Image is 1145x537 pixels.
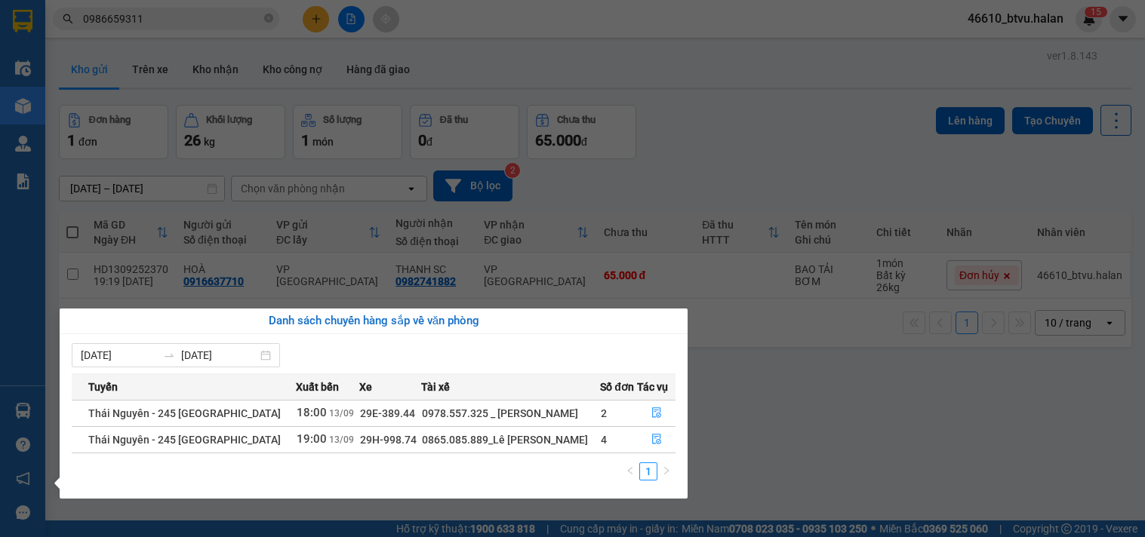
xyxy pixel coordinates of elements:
[651,407,662,419] span: file-done
[626,466,635,475] span: left
[421,379,450,395] span: Tài xế
[329,408,354,419] span: 13/09
[88,407,281,419] span: Thái Nguyên - 245 [GEOGRAPHIC_DATA]
[181,347,257,364] input: Đến ngày
[297,432,327,446] span: 19:00
[639,462,657,480] li: 1
[88,434,281,446] span: Thái Nguyên - 245 [GEOGRAPHIC_DATA]
[621,462,639,480] li: Previous Page
[297,406,327,419] span: 18:00
[359,379,372,395] span: Xe
[621,462,639,480] button: left
[651,434,662,446] span: file-done
[422,431,599,448] div: 0865.085.889_Lê [PERSON_NAME]
[657,462,676,480] li: Next Page
[638,428,675,452] button: file-done
[329,434,354,445] span: 13/09
[601,434,607,446] span: 4
[81,347,157,364] input: Từ ngày
[601,407,607,419] span: 2
[360,434,417,446] span: 29H-998.74
[296,379,339,395] span: Xuất bến
[662,466,671,475] span: right
[657,462,676,480] button: right
[640,463,657,480] a: 1
[637,379,668,395] span: Tác vụ
[88,379,118,395] span: Tuyến
[422,405,599,422] div: 0978.557.325 _ [PERSON_NAME]
[72,312,676,330] div: Danh sách chuyến hàng sắp về văn phòng
[638,401,675,425] button: file-done
[360,407,415,419] span: 29E-389.44
[163,349,175,361] span: swap-right
[163,349,175,361] span: to
[600,379,634,395] span: Số đơn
